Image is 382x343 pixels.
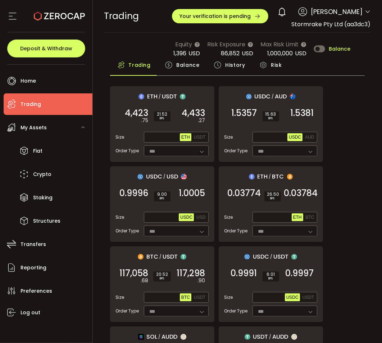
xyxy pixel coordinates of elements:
button: Your verification is pending [172,9,268,23]
span: Log out [21,307,40,318]
span: Risk Exposure [207,40,245,49]
img: btc_portfolio.svg [287,174,293,180]
span: Order Type [224,148,248,154]
img: usdc_portfolio.svg [244,254,250,260]
span: Size [224,134,233,140]
span: Order Type [116,308,139,314]
span: AUDD [273,332,288,341]
em: / [159,334,161,340]
span: 26.50 [267,192,278,196]
span: ETH [293,215,302,220]
span: BTC [306,215,314,220]
em: .68 [141,277,149,284]
span: 117,298 [177,270,205,277]
span: Max Risk Limit [260,40,299,49]
i: BPS [157,116,168,121]
span: Balance [176,58,199,72]
span: USDT [194,135,206,140]
span: USDC [289,135,301,140]
i: BPS [267,196,278,201]
span: Home [21,76,36,86]
span: Deposit & Withdraw [20,46,72,51]
i: BPS [156,277,168,281]
button: ETH [292,213,303,221]
img: btc_portfolio.svg [138,254,144,260]
span: 0.9991 [231,270,257,277]
span: USD [242,49,253,57]
span: Crypto [33,169,51,180]
span: My Assets [21,122,47,133]
span: BTC [181,295,190,300]
span: Preferences [21,286,52,296]
img: usdt_portfolio.svg [181,254,186,260]
span: BTC [146,252,158,261]
button: BTC [304,213,316,221]
span: 1.5357 [232,110,257,117]
span: 15.63 [265,112,276,116]
span: Balance [329,46,350,51]
em: / [272,93,274,100]
span: Order Type [224,308,248,314]
span: ETH [258,172,268,181]
img: zuPXiwguUFiBOIQyqLOiXsnnNitlx7q4LCwEbLHADjIpTka+Lip0HH8D0VTrd02z+wEAAAAASUVORK5CYII= [291,334,297,340]
span: USDC [146,172,162,181]
span: 21.52 [157,112,168,116]
i: BPS [157,196,168,201]
button: USDT [192,133,207,141]
span: 1,000,000 [267,49,293,57]
span: 4,433 [182,110,205,117]
span: USD [295,49,306,57]
span: Transfers [21,239,46,250]
span: Order Type [116,228,139,234]
button: USDT [192,293,207,301]
img: usdc_portfolio.svg [246,94,252,99]
span: USD [196,215,205,220]
img: usdc_portfolio.svg [137,174,143,180]
span: Order Type [116,148,139,154]
span: USD [188,49,200,57]
em: / [163,173,165,180]
span: Fiat [33,146,42,156]
em: / [159,254,162,260]
span: USDC [180,215,192,220]
em: / [159,93,161,100]
span: USDT [273,252,288,261]
img: usdt_portfolio.svg [245,334,250,340]
span: USDC [253,252,269,261]
img: usdt_portfolio.svg [180,94,186,99]
span: Size [116,294,124,301]
span: 1.5381 [291,110,314,117]
span: 9.00 [157,192,168,196]
span: Stormrake Pty Ltd (aa3dc3) [291,20,370,28]
button: USDC [287,133,303,141]
span: Staking [33,193,53,203]
span: Equity [175,40,192,49]
span: 0.03774 [228,190,261,197]
span: 1,396 [173,49,186,57]
span: Size [224,294,233,301]
img: usd_portfolio.svg [181,174,187,180]
em: .75 [141,117,149,124]
span: Size [116,214,124,221]
button: AUD [304,133,315,141]
img: eth_portfolio.svg [138,94,144,99]
img: sol_portfolio.png [138,334,144,340]
span: 6.01 [265,272,276,277]
i: BPS [265,116,276,121]
span: USDT [194,295,206,300]
span: Risk [271,58,282,72]
span: BTC [272,172,284,181]
span: Size [224,214,233,221]
span: Reporting [21,263,46,273]
span: Trading [129,58,151,72]
span: 0.9996 [120,190,149,197]
button: USD [195,213,207,221]
span: AUDD [162,332,178,341]
span: Trading [104,10,139,22]
span: 0.03784 [284,190,318,197]
span: USDC [255,92,271,101]
button: USDT [301,293,316,301]
span: [PERSON_NAME] [311,7,363,17]
img: eth_portfolio.svg [249,174,255,180]
span: USD [167,172,178,181]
